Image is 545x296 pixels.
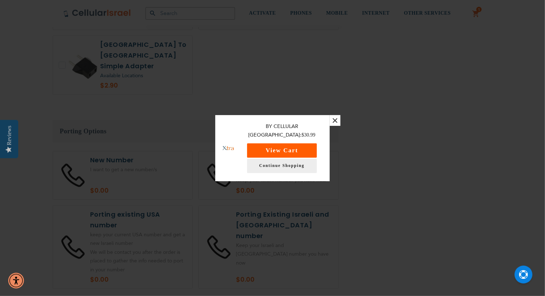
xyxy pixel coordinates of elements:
div: Reviews [6,125,13,145]
button: × [330,115,340,126]
a: Continue Shopping [247,159,317,173]
button: View Cart [247,143,317,158]
div: Accessibility Menu [8,273,24,288]
span: $30.99 [302,132,316,138]
p: By Cellular [GEOGRAPHIC_DATA]: [241,122,323,140]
